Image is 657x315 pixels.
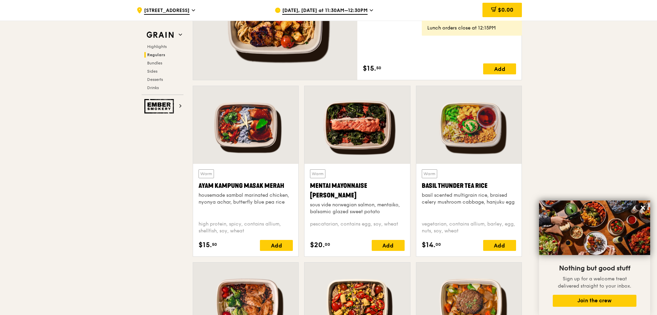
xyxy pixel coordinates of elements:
[147,77,163,82] span: Desserts
[483,240,516,251] div: Add
[422,240,435,250] span: $14.
[144,99,176,113] img: Ember Smokery web logo
[435,242,441,247] span: 00
[372,240,405,251] div: Add
[310,240,325,250] span: $20.
[422,221,516,234] div: vegetarian, contains allium, barley, egg, nuts, soy, wheat
[147,44,167,49] span: Highlights
[422,192,516,206] div: basil scented multigrain rice, braised celery mushroom cabbage, hanjuku egg
[559,264,630,272] span: Nothing but good stuff
[147,85,159,90] span: Drinks
[144,29,176,41] img: Grain web logo
[199,221,293,234] div: high protein, spicy, contains allium, shellfish, soy, wheat
[147,52,165,57] span: Regulars
[147,61,162,65] span: Bundles
[310,181,404,200] div: Mentai Mayonnaise [PERSON_NAME]
[310,221,404,234] div: pescatarian, contains egg, soy, wheat
[553,295,636,307] button: Join the crew
[260,240,293,251] div: Add
[422,169,437,178] div: Warm
[363,63,376,74] span: $15.
[199,169,214,178] div: Warm
[498,7,513,13] span: $0.00
[483,63,516,74] div: Add
[199,181,293,191] div: Ayam Kampung Masak Merah
[310,169,325,178] div: Warm
[310,202,404,215] div: sous vide norwegian salmon, mentaiko, balsamic glazed sweet potato
[558,276,631,289] span: Sign up for a welcome treat delivered straight to your inbox.
[637,202,648,213] button: Close
[199,240,212,250] span: $15.
[422,181,516,191] div: Basil Thunder Tea Rice
[427,25,516,32] div: Lunch orders close at 12:15PM
[539,201,650,255] img: DSC07876-Edit02-Large.jpeg
[282,7,368,15] span: [DATE], [DATE] at 11:30AM–12:30PM
[376,65,381,71] span: 50
[325,242,330,247] span: 00
[199,192,293,206] div: housemade sambal marinated chicken, nyonya achar, butterfly blue pea rice
[144,7,190,15] span: [STREET_ADDRESS]
[212,242,217,247] span: 50
[147,69,157,74] span: Sides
